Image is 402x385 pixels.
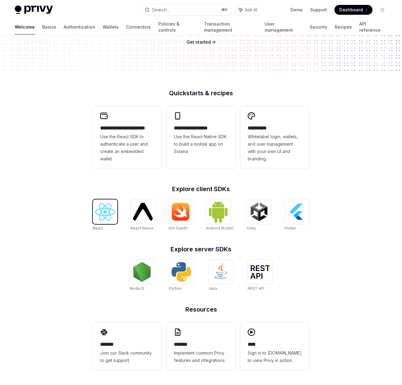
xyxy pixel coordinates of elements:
[171,202,191,221] img: iOS (Swift)
[249,202,269,222] img: Unity
[100,349,154,364] span: Join our Slack community to get support.
[130,260,154,292] a: NodeJSNodeJS
[140,4,231,15] button: Search...⌘K
[287,202,307,222] img: Flutter
[359,20,387,34] a: API reference
[167,106,235,169] a: **** **** **** ***Use the React Native SDK to build a mobile app on Solana.
[158,20,197,34] a: Policies & controls
[64,20,95,34] a: Authentication
[204,20,257,34] a: Transaction management
[93,226,103,230] span: React
[174,133,228,155] span: Use the React Native SDK to build a mobile app on Solana.
[15,6,53,14] img: light logo
[310,20,327,34] a: Security
[131,226,154,230] span: React Native
[42,20,56,34] a: Basics
[240,106,309,169] a: **** *****Whitelabel login, wallets, and user management with your own UI and branding.
[310,7,327,13] a: Support
[174,349,228,364] span: Implement common Privy features and integrations.
[187,39,211,45] a: Get started
[211,262,231,282] img: Java
[247,199,271,231] a: UnityUnity
[93,90,309,96] h2: Quickstarts & recipes
[208,200,228,223] img: Android (Kotlin)
[248,349,302,364] span: Sign in to [DOMAIN_NAME] to view Privy in action.
[335,20,352,34] a: Recipes
[126,20,151,34] a: Connectors
[285,199,309,231] a: FlutterFlutter
[168,226,187,230] span: iOS (Swift)
[93,199,117,231] a: ReactReact
[171,262,191,282] img: Python
[15,20,35,34] a: Welcome
[245,7,257,13] span: Ask AI
[334,5,372,15] a: Dashboard
[133,203,153,220] img: React Native
[290,7,303,13] a: Demo
[377,5,387,15] button: Toggle dark mode
[93,306,309,312] h2: Resources
[206,199,234,231] a: Android (Kotlin)Android (Kotlin)
[95,203,115,221] img: React
[248,133,302,163] span: Whitelabel login, wallets, and user management with your own UI and branding.
[339,7,363,13] span: Dashboard
[265,20,302,34] a: User management
[100,133,154,163] span: Use the React SDK to authenticate a user and create an embedded wallet.
[248,286,264,291] span: REST API
[93,246,309,252] h2: Explore server SDKs
[208,260,233,292] a: JavaJava
[250,265,270,279] img: REST API
[130,286,144,291] span: NodeJS
[240,322,309,370] a: ****Sign in to [DOMAIN_NAME] to view Privy in action.
[152,6,169,14] div: Search...
[234,4,262,15] button: Ask AI
[93,322,162,370] a: **** **Join our Slack community to get support.
[285,226,296,230] span: Flutter
[168,199,193,231] a: iOS (Swift)iOS (Swift)
[103,20,119,34] a: Wallets
[221,7,228,12] span: ⌘ K
[169,260,194,292] a: PythonPython
[131,199,155,231] a: React NativeReact Native
[247,226,256,230] span: Unity
[169,286,182,291] span: Python
[248,260,272,292] a: REST APIREST API
[206,226,234,230] span: Android (Kotlin)
[167,322,235,370] a: **** **Implement common Privy features and integrations.
[93,186,309,192] h2: Explore client SDKs
[132,262,152,282] img: NodeJS
[208,286,217,291] span: Java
